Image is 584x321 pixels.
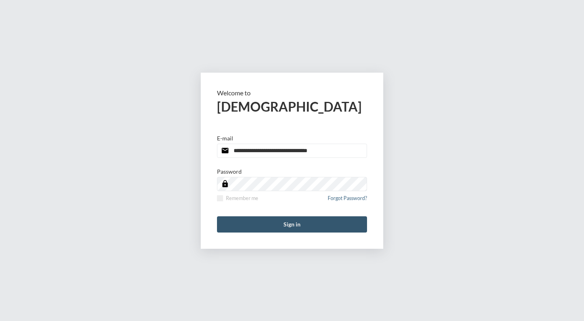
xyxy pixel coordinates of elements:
a: Forgot Password? [328,195,367,206]
button: Sign in [217,216,367,233]
h2: [DEMOGRAPHIC_DATA] [217,99,367,114]
label: Remember me [217,195,258,201]
p: Welcome to [217,89,367,97]
p: E-mail [217,135,233,142]
p: Password [217,168,242,175]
